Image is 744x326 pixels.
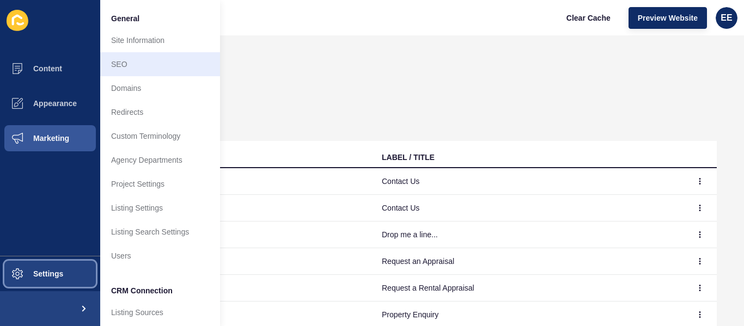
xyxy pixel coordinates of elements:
p: Create/edit forms [62,78,717,102]
span: CRM Connection [111,285,173,296]
a: Site Information [100,28,220,52]
span: General [111,13,139,24]
span: EE [721,13,732,23]
button: Preview Website [629,7,707,29]
button: Clear Cache [557,7,620,29]
td: Contact Us [373,195,684,222]
h1: Forms [62,63,717,78]
td: Request a Rental Appraisal [373,275,684,302]
div: LABEL / TITLE [382,152,435,163]
a: Listing Settings [100,196,220,220]
a: Listing Search Settings [100,220,220,244]
a: Listing Sources [100,300,220,324]
a: Redirects [100,100,220,124]
span: Clear Cache [566,13,611,23]
td: Contact Us [373,168,684,195]
td: Request an Appraisal [373,248,684,275]
td: Drop me a line... [373,222,684,248]
a: Domains [100,76,220,100]
a: Custom Terminology [100,124,220,148]
span: Preview Website [638,13,698,23]
a: SEO [100,52,220,76]
a: Users [100,244,220,268]
a: Agency Departments [100,148,220,172]
a: Project Settings [100,172,220,196]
